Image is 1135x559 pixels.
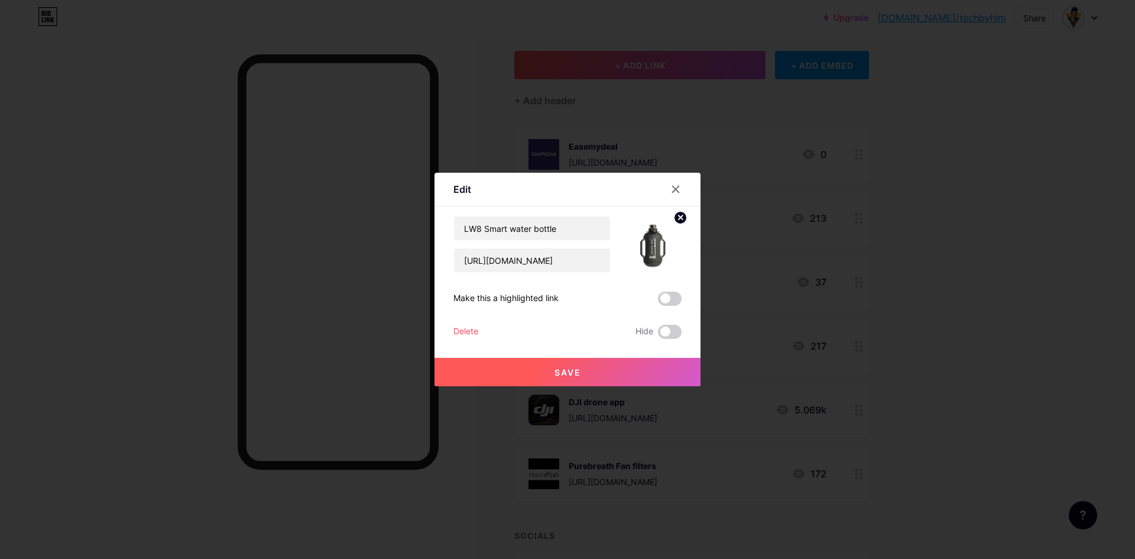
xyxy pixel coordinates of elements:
[454,248,610,272] input: URL
[554,367,581,377] span: Save
[434,358,701,386] button: Save
[625,216,682,273] img: link_thumbnail
[453,325,478,339] div: Delete
[453,182,471,196] div: Edit
[635,325,653,339] span: Hide
[454,217,610,240] input: Title
[453,292,559,306] div: Make this a highlighted link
